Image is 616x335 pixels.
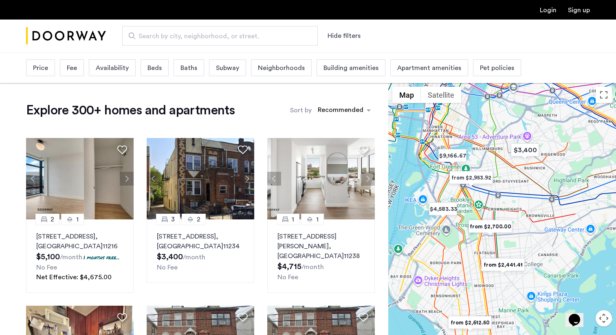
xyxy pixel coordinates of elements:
[277,232,365,261] p: [STREET_ADDRESS][PERSON_NAME] 11238
[147,63,162,73] span: Beds
[568,7,590,13] a: Registration
[314,103,375,118] ng-select: sort-apartment
[36,253,60,261] span: $5,100
[122,26,318,46] input: Apartment Search
[290,105,312,115] label: Sort by
[361,172,375,186] button: Next apartment
[478,256,528,274] div: from $2,441.41
[316,215,319,224] span: 1
[60,254,82,261] sub: /month
[508,141,542,159] div: $3,400
[292,215,294,224] span: 1
[33,63,48,73] span: Price
[446,169,496,187] div: from $2,953.92
[596,310,612,326] button: Map camera controls
[180,63,197,73] span: Baths
[147,219,254,283] a: 32[STREET_ADDRESS], [GEOGRAPHIC_DATA]11234No Fee
[26,219,134,293] a: 21[STREET_ADDRESS], [GEOGRAPHIC_DATA]112161 months free...No FeeNet Effective: $4,675.00
[96,63,129,73] span: Availability
[216,63,239,73] span: Subway
[76,215,79,224] span: 1
[36,274,112,280] span: Net Effective: $4,675.00
[36,264,57,271] span: No Fee
[139,31,295,41] span: Search by city, neighborhood, or street.
[277,263,301,271] span: $4,715
[397,63,461,73] span: Apartment amenities
[465,217,515,236] div: from $2,700.00
[26,172,40,186] button: Previous apartment
[301,264,324,270] sub: /month
[84,254,120,261] p: 1 months free...
[258,63,305,73] span: Neighborhoods
[147,138,254,219] img: 2016_638484540295233130.jpeg
[540,7,557,13] a: Login
[565,302,592,327] iframe: chat widget
[267,219,375,293] a: 11[STREET_ADDRESS][PERSON_NAME], [GEOGRAPHIC_DATA]11238No Fee
[267,138,375,219] img: 2016_638666715889771230.jpeg
[171,215,175,224] span: 3
[26,21,106,51] img: logo
[51,215,54,224] span: 2
[157,232,244,251] p: [STREET_ADDRESS] 11234
[277,274,298,280] span: No Fee
[157,264,178,271] span: No Fee
[426,200,460,218] div: $4,583.33
[26,21,106,51] a: Cazamio Logo
[147,172,161,186] button: Previous apartment
[36,232,123,251] p: [STREET_ADDRESS] 11216
[26,102,235,118] h1: Explore 300+ homes and apartments
[445,313,495,332] div: from $2,612.50
[317,105,363,117] div: Recommended
[67,63,77,73] span: Fee
[435,147,470,165] div: $9,166.67
[120,172,134,186] button: Next apartment
[421,87,461,103] button: Show satellite imagery
[323,63,378,73] span: Building amenities
[240,172,254,186] button: Next apartment
[267,172,281,186] button: Previous apartment
[157,253,183,261] span: $3,400
[197,215,200,224] span: 2
[183,254,205,261] sub: /month
[596,87,612,103] button: Toggle fullscreen view
[328,31,361,41] button: Show or hide filters
[26,138,134,219] img: 2016_638673975962267132.jpeg
[392,87,421,103] button: Show street map
[480,63,514,73] span: Pet policies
